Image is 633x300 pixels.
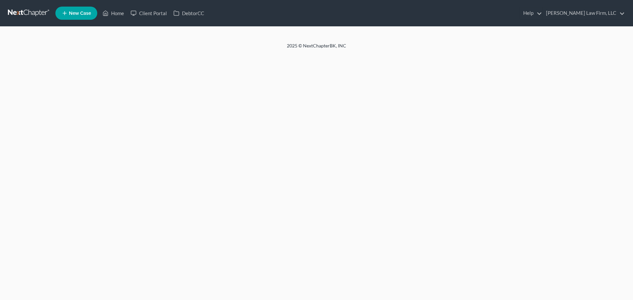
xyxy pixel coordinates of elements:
[543,7,625,19] a: [PERSON_NAME] Law Firm, LLC
[99,7,127,19] a: Home
[170,7,207,19] a: DebtorCC
[127,7,170,19] a: Client Portal
[129,42,504,54] div: 2025 © NextChapterBK, INC
[520,7,542,19] a: Help
[55,7,97,20] new-legal-case-button: New Case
